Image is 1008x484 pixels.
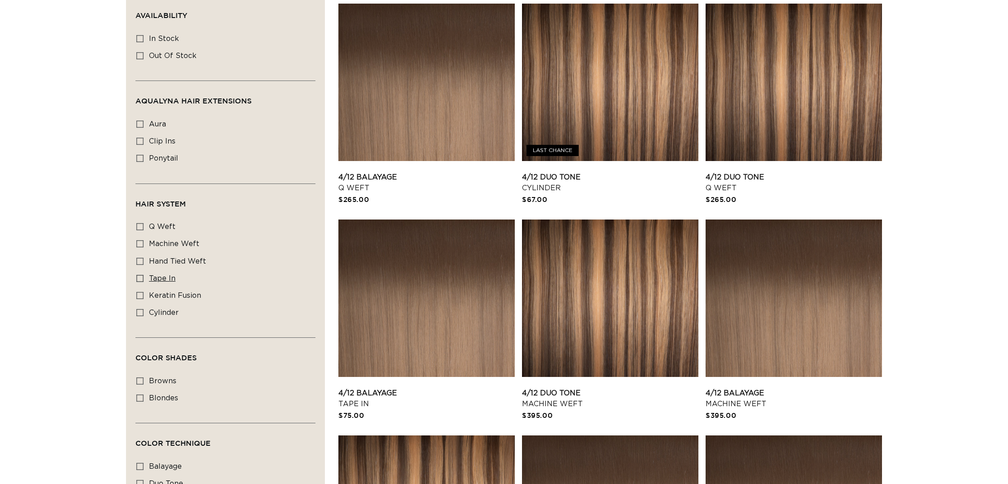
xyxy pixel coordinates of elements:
summary: Color Shades (0 selected) [135,338,315,370]
span: ponytail [149,155,178,162]
a: 4/12 Balayage Q Weft [338,172,515,193]
span: blondes [149,394,178,402]
a: 4/12 Balayage Tape In [338,388,515,409]
span: q weft [149,223,175,230]
span: aura [149,121,166,128]
a: 4/12 Duo Tone Q Weft [706,172,882,193]
span: Color Technique [135,439,211,447]
span: keratin fusion [149,292,201,299]
summary: Color Technique (0 selected) [135,423,315,456]
summary: AquaLyna Hair Extensions (0 selected) [135,81,315,113]
span: tape in [149,275,175,282]
a: 4/12 Duo Tone Machine Weft [522,388,698,409]
span: Color Shades [135,354,197,362]
span: browns [149,377,176,385]
span: machine weft [149,240,199,247]
summary: Hair System (0 selected) [135,184,315,216]
span: AquaLyna Hair Extensions [135,97,252,105]
span: Out of stock [149,52,197,59]
a: 4/12 Duo Tone Cylinder [522,172,698,193]
span: hand tied weft [149,258,206,265]
span: clip ins [149,138,175,145]
span: balayage [149,463,182,470]
span: cylinder [149,309,179,316]
span: In stock [149,35,179,42]
span: Hair System [135,200,186,208]
a: 4/12 Balayage Machine Weft [706,388,882,409]
span: Availability [135,11,187,19]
